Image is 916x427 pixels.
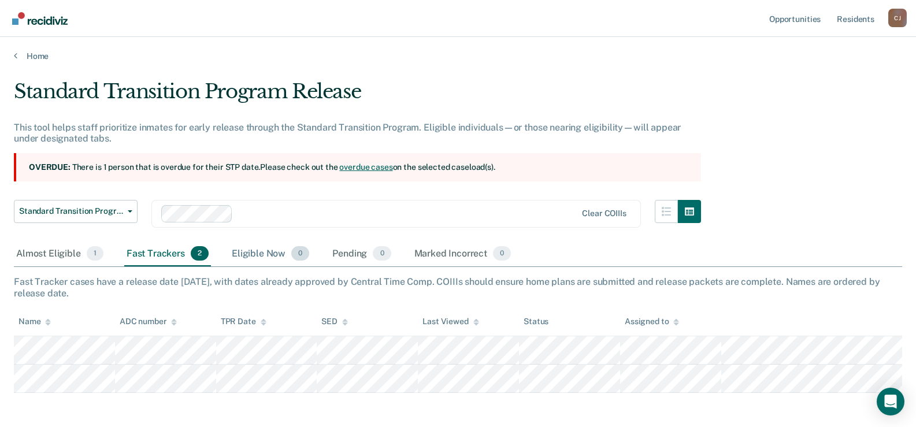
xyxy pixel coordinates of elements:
span: 0 [493,246,511,261]
a: overdue cases [339,162,392,172]
div: Clear COIIIs [582,209,626,218]
span: 2 [191,246,209,261]
div: Last Viewed [422,317,479,326]
span: 1 [87,246,103,261]
div: Fast Trackers2 [124,242,211,267]
span: 0 [291,246,309,261]
div: TPR Date [221,317,266,326]
div: This tool helps staff prioritize inmates for early release through the Standard Transition Progra... [14,122,701,144]
div: Almost Eligible1 [14,242,106,267]
a: Home [14,51,902,61]
span: 0 [373,246,391,261]
div: Pending0 [330,242,393,267]
div: Fast Tracker cases have a release date [DATE], with dates already approved by Central Time Comp. ... [14,276,902,298]
div: ADC number [120,317,177,326]
div: Status [524,317,548,326]
section: There is 1 person that is overdue for their STP date. Please check out the on the selected caselo... [14,153,701,181]
button: Profile dropdown button [888,9,907,27]
div: Eligible Now0 [229,242,311,267]
div: Name [18,317,51,326]
div: Marked Incorrect0 [412,242,514,267]
div: Standard Transition Program Release [14,80,701,113]
div: Assigned to [625,317,679,326]
div: SED [321,317,348,326]
button: Standard Transition Program Release [14,200,138,223]
span: Standard Transition Program Release [19,206,123,216]
div: C J [888,9,907,27]
strong: Overdue: [29,162,71,172]
div: Open Intercom Messenger [877,388,904,415]
img: Recidiviz [12,12,68,25]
